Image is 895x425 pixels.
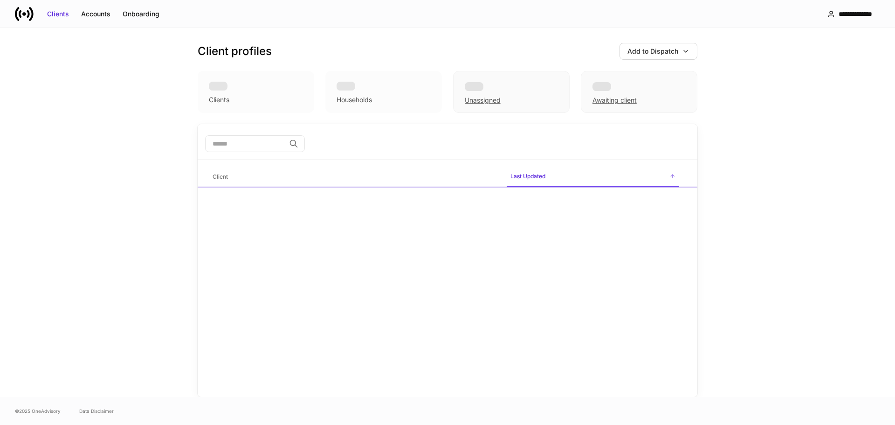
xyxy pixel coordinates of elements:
[627,47,678,56] div: Add to Dispatch
[41,7,75,21] button: Clients
[620,43,697,60] button: Add to Dispatch
[581,71,697,113] div: Awaiting client
[81,9,110,19] div: Accounts
[465,96,501,105] div: Unassigned
[117,7,165,21] button: Onboarding
[75,7,117,21] button: Accounts
[79,407,114,415] a: Data Disclaimer
[47,9,69,19] div: Clients
[510,172,545,181] h6: Last Updated
[209,167,499,187] span: Client
[198,44,272,59] h3: Client profiles
[209,95,229,105] div: Clients
[213,172,228,181] h6: Client
[123,9,159,19] div: Onboarding
[337,95,372,105] div: Households
[507,167,679,187] span: Last Updated
[15,407,61,415] span: © 2025 OneAdvisory
[453,71,570,113] div: Unassigned
[592,96,637,105] div: Awaiting client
